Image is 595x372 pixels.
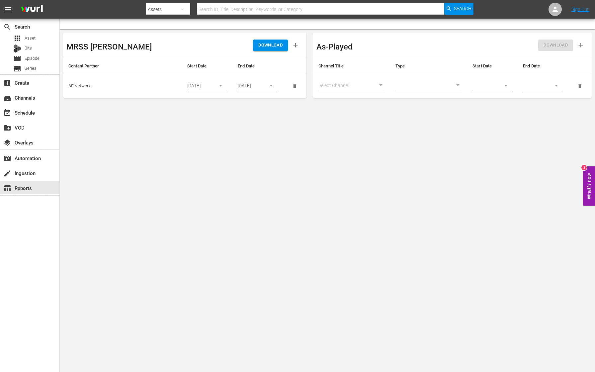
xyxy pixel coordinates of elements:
[313,58,390,74] th: Channel Title
[16,2,48,17] img: ans4CAIJ8jUAAAAAAAAAAAAAAAAAAAAAAAAgQb4GAAAAAAAAAAAAAAAAAAAAAAAAJMjXAAAAAAAAAAAAAAAAAAAAAAAAgAT5G...
[288,79,301,92] button: delete
[518,58,568,74] th: End Date
[3,23,11,31] span: Search
[454,3,471,15] span: Search
[3,169,11,177] span: Ingestion
[63,74,182,98] td: AE Networks
[13,65,21,73] span: Series
[583,166,595,206] button: Open Feedback Widget
[3,139,11,147] span: Overlays
[66,43,152,51] h3: MRSS [PERSON_NAME]
[573,79,586,92] button: delete
[25,55,40,62] span: Episode
[467,58,518,74] th: Start Date
[3,184,11,192] span: Reports
[3,94,11,102] span: Channels
[444,3,473,15] button: Search
[25,65,37,72] span: Series
[25,45,32,51] span: Bits
[25,35,36,42] span: Asset
[63,58,182,74] th: Content Partner
[253,40,288,51] button: DOWNLOAD
[13,45,21,52] div: Bits
[3,154,11,162] span: Automation
[258,42,283,49] span: DOWNLOAD
[4,5,12,13] span: menu
[13,54,21,62] span: Episode
[581,165,587,170] div: 3
[316,43,353,51] h3: As-Played
[390,58,467,74] th: Type
[232,58,283,74] th: End Date
[3,79,11,87] span: Create
[3,109,11,117] span: Schedule
[13,34,21,42] span: Asset
[318,81,385,91] div: Select Channel
[182,58,232,74] th: Start Date
[3,124,11,132] span: VOD
[571,7,589,12] a: Sign Out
